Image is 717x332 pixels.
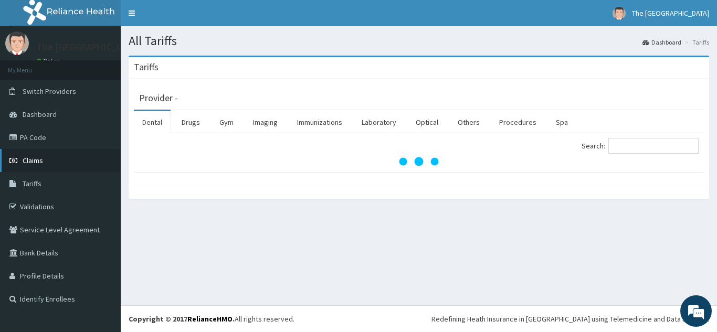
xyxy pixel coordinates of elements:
a: Others [449,111,488,133]
img: User Image [5,31,29,55]
img: User Image [613,7,626,20]
a: Gym [211,111,242,133]
input: Search: [608,138,699,154]
a: Spa [547,111,576,133]
li: Tariffs [682,38,709,47]
a: Laboratory [353,111,405,133]
span: The [GEOGRAPHIC_DATA] [632,8,709,18]
h1: All Tariffs [129,34,709,48]
a: Dental [134,111,171,133]
svg: audio-loading [398,141,440,183]
a: Procedures [491,111,545,133]
span: Claims [23,156,43,165]
p: The [GEOGRAPHIC_DATA] [37,42,142,52]
a: Dashboard [642,38,681,47]
div: Redefining Heath Insurance in [GEOGRAPHIC_DATA] using Telemedicine and Data Science! [431,314,709,324]
footer: All rights reserved. [121,305,717,332]
a: Drugs [173,111,208,133]
h3: Tariffs [134,62,159,72]
a: Imaging [245,111,286,133]
a: Online [37,57,62,65]
a: RelianceHMO [187,314,233,324]
span: Dashboard [23,110,57,119]
h3: Provider - [139,93,178,103]
a: Immunizations [289,111,351,133]
label: Search: [582,138,699,154]
span: Tariffs [23,179,41,188]
span: Switch Providers [23,87,76,96]
strong: Copyright © 2017 . [129,314,235,324]
a: Optical [407,111,447,133]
